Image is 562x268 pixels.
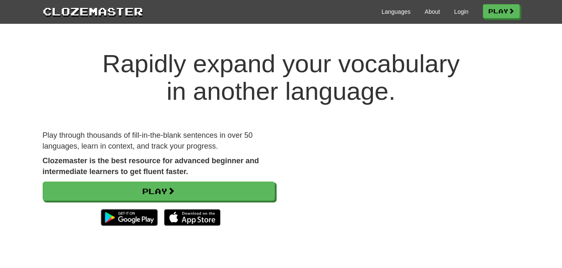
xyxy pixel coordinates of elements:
a: About [425,8,440,16]
img: Get it on Google Play [97,205,162,230]
img: Download_on_the_App_Store_Badge_US-UK_135x40-25178aeef6eb6b83b96f5f2d004eda3bffbb37122de64afbaef7... [164,209,221,226]
p: Play through thousands of fill-in-the-blank sentences in over 50 languages, learn in context, and... [43,130,275,152]
a: Languages [382,8,411,16]
a: Clozemaster [43,3,143,19]
strong: Clozemaster is the best resource for advanced beginner and intermediate learners to get fluent fa... [43,157,259,176]
a: Login [454,8,468,16]
a: Play [43,182,275,201]
a: Play [483,4,520,18]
